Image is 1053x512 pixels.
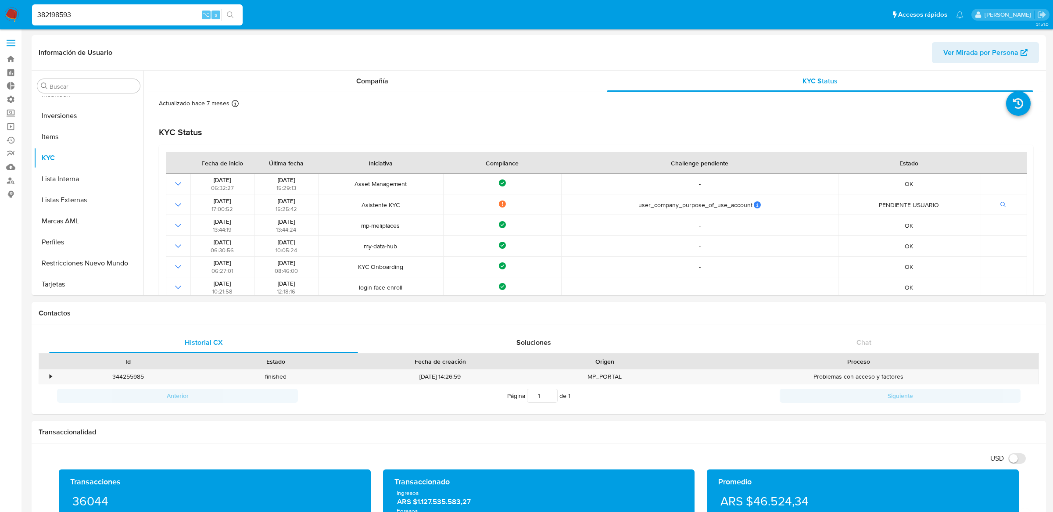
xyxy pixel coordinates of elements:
button: Ver Mirada por Persona [932,42,1039,63]
div: Fecha de creación [356,357,525,366]
div: Problemas con acceso y factores [678,369,1039,384]
button: Tarjetas [34,274,143,295]
span: Historial CX [185,337,223,347]
h1: Contactos [39,309,1039,318]
div: Id [61,357,196,366]
span: Soluciones [516,337,551,347]
button: Perfiles [34,232,143,253]
button: Buscar [41,82,48,90]
p: Actualizado hace 7 meses [159,99,229,107]
span: ⌥ [203,11,209,19]
span: Página de [507,389,570,403]
span: Accesos rápidos [898,10,947,19]
div: Proceso [684,357,1032,366]
div: finished [202,369,349,384]
span: Chat [856,337,871,347]
div: 344255985 [54,369,202,384]
p: eric.malcangi@mercadolibre.com [985,11,1034,19]
button: Marcas AML [34,211,143,232]
input: Buscar usuario o caso... [32,9,243,21]
button: KYC [34,147,143,168]
button: Restricciones Nuevo Mundo [34,253,143,274]
span: 1 [568,391,570,400]
button: Anterior [57,389,298,403]
span: s [215,11,217,19]
a: Salir [1037,10,1046,19]
button: Listas Externas [34,190,143,211]
button: Lista Interna [34,168,143,190]
h1: Información de Usuario [39,48,112,57]
input: Buscar [50,82,136,90]
span: Compañía [356,76,388,86]
button: search-icon [221,9,239,21]
h1: Transaccionalidad [39,428,1039,437]
a: Notificaciones [956,11,963,18]
div: • [50,372,52,381]
div: Estado [208,357,343,366]
div: Origen [537,357,672,366]
span: Ver Mirada por Persona [943,42,1018,63]
span: KYC Status [802,76,838,86]
div: [DATE] 14:26:59 [350,369,531,384]
button: Siguiente [780,389,1021,403]
button: Inversiones [34,105,143,126]
div: MP_PORTAL [531,369,678,384]
button: Items [34,126,143,147]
